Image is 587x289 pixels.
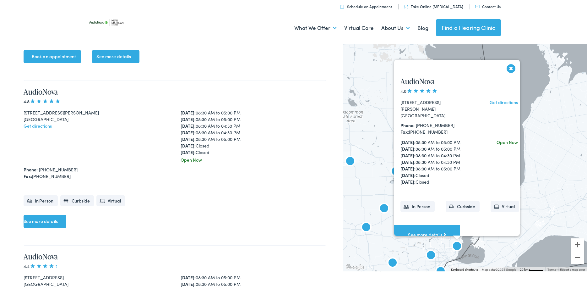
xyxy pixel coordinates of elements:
[24,50,81,63] a: Book an appointment
[433,264,448,280] div: AudioNova
[181,109,326,156] div: 08:30 AM to 05:00 PM 08:30 AM to 05:00 PM 08:30 AM to 04:30 PM 08:30 AM to 04:30 PM 08:30 AM to 0...
[377,202,392,217] div: Hear Michigan Centers by AudioNova
[24,98,61,104] span: 4.8
[24,109,169,116] div: [STREET_ADDRESS][PERSON_NAME]
[345,263,365,271] a: Open this area in Google Maps (opens a new window)
[340,4,344,8] img: utility icon
[490,99,518,105] a: Get directions
[400,165,416,172] strong: [DATE]:
[571,251,584,264] button: Zoom out
[520,268,529,271] span: 20 km
[400,179,416,185] strong: [DATE]:
[571,238,584,251] button: Zoom in
[404,5,408,8] img: utility icon
[449,239,465,254] div: AudioNova
[181,109,196,116] strong: [DATE]:
[92,50,139,63] a: See more details
[343,154,358,170] div: AudioNova
[404,4,463,9] a: Take Online [MEDICAL_DATA]
[400,99,472,112] div: [STREET_ADDRESS][PERSON_NAME]
[381,16,410,40] a: About Us
[24,116,169,123] div: [GEOGRAPHIC_DATA]
[400,146,416,152] strong: [DATE]:
[417,16,428,40] a: Blog
[394,225,460,245] a: See more details
[24,281,169,287] div: [GEOGRAPHIC_DATA]
[400,139,416,145] strong: [DATE]:
[482,268,516,271] span: Map data ©2025 Google
[497,139,518,146] div: Open Now
[96,195,125,206] li: Virtual
[400,172,416,178] strong: [DATE]:
[181,136,196,142] strong: [DATE]:
[446,201,480,212] li: Curbside
[345,263,365,271] img: Google
[385,256,400,271] div: AudioNova
[24,215,66,228] a: See more details
[416,122,454,128] a: [PHONE_NUMBER]
[39,166,78,173] a: [PHONE_NUMBER]
[423,248,438,264] div: AudioNova
[181,281,196,287] strong: [DATE]:
[475,5,480,8] img: utility icon
[400,159,416,165] strong: [DATE]:
[400,139,472,185] div: 08:30 AM to 05:00 PM 08:30 AM to 05:00 PM 08:30 AM to 04:30 PM 08:30 AM to 04:30 PM 08:30 AM to 0...
[24,173,326,180] div: [PHONE_NUMBER]
[181,123,196,129] strong: [DATE]:
[518,267,546,271] button: Map Scale: 20 km per 44 pixels
[181,142,196,149] strong: [DATE]:
[359,220,374,236] div: Hear Michigan Centers by AudioNova
[388,164,403,180] div: AudioNova
[436,19,501,36] a: Find a Hearing Clinic
[24,251,58,262] a: AudioNova
[506,63,517,74] button: Close
[560,268,585,271] a: Report a map error
[24,195,58,206] li: In Person
[24,86,58,97] a: AudioNova
[181,149,196,155] strong: [DATE]:
[24,166,38,173] strong: Phone:
[181,116,196,122] strong: [DATE]:
[181,274,196,281] strong: [DATE]:
[400,112,472,119] div: [GEOGRAPHIC_DATA]
[24,173,32,179] strong: Fax:
[475,4,501,9] a: Contact Us
[294,16,337,40] a: What We Offer
[344,16,374,40] a: Virtual Care
[400,76,435,86] a: AudioNova
[60,195,94,206] li: Curbside
[400,129,409,135] strong: Fax:
[24,263,61,269] span: 4.4
[400,88,438,94] span: 4.8
[24,274,169,281] div: [STREET_ADDRESS]
[400,129,472,135] div: [PHONE_NUMBER]
[400,152,416,158] strong: [DATE]:
[181,157,326,163] div: Open Now
[24,123,52,129] a: Get directions
[451,268,478,272] button: Keyboard shortcuts
[400,201,435,212] li: In Person
[491,201,519,212] li: Virtual
[400,122,415,128] strong: Phone:
[547,268,556,271] a: Terms (opens in new tab)
[340,4,392,9] a: Schedule an Appointment
[181,129,196,136] strong: [DATE]:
